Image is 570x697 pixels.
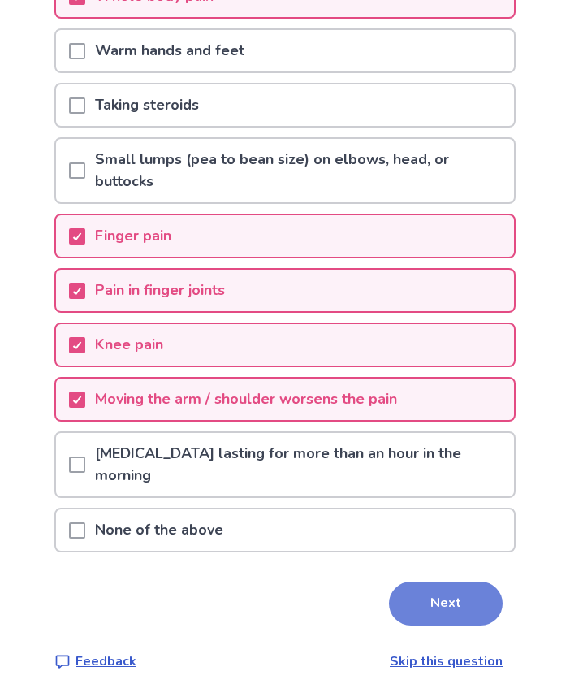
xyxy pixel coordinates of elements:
p: Moving the arm / shoulder worsens the pain [85,379,407,420]
a: Feedback [54,652,136,671]
p: Knee pain [85,324,173,366]
p: Taking steroids [85,84,209,126]
button: Next [389,582,503,626]
p: Pain in finger joints [85,270,235,311]
p: None of the above [85,509,233,551]
p: Feedback [76,652,136,671]
p: Finger pain [85,215,181,257]
a: Skip this question [390,652,503,670]
p: Small lumps (pea to bean size) on elbows, head, or buttocks [85,139,514,202]
p: [MEDICAL_DATA] lasting for more than an hour in the morning [85,433,514,496]
p: Warm hands and feet [85,30,254,71]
